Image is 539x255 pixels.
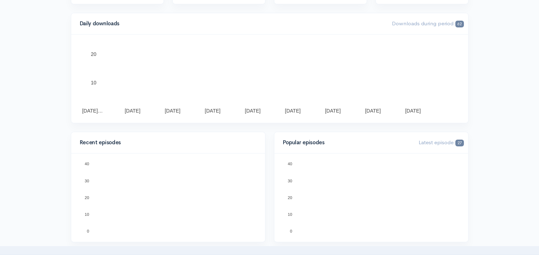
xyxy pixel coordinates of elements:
svg: A chart. [80,43,460,114]
text: [DATE] [405,108,421,114]
text: 10 [287,212,292,217]
text: Youn...) [221,74,238,80]
text: 20 [84,196,89,200]
text: [DATE] [165,108,180,114]
text: Ep. 2 [404,186,413,191]
text: ([PERSON_NAME] [208,67,251,73]
text: 0 [87,229,89,233]
text: [DATE] [325,108,341,114]
text: Ep. 1 [329,173,338,177]
text: [DATE] [204,108,220,114]
text: [DATE] [124,108,140,114]
text: 30 [84,178,89,183]
text: Ep. 2 [224,59,235,65]
text: 20 [287,196,292,200]
span: Latest episode: [419,139,463,146]
text: 40 [287,162,292,166]
span: 27 [455,140,463,146]
text: [DATE] [245,108,260,114]
text: 10 [91,80,97,85]
text: [DATE] [285,108,300,114]
h4: Recent episodes [80,140,252,146]
text: [DATE] [365,108,380,114]
h4: Popular episodes [283,140,410,146]
span: Downloads during period: [392,20,463,27]
svg: A chart. [80,162,256,233]
svg: A chart. [283,162,460,233]
text: [DATE]… [82,108,103,114]
h4: Daily downloads [80,21,384,27]
text: Ep. 1 [201,173,210,177]
text: 30 [287,178,292,183]
text: 0 [290,229,292,233]
text: 10 [84,212,89,217]
text: 40 [84,162,89,166]
text: Ep. 2 [126,186,135,191]
text: 20 [91,51,97,57]
span: 62 [455,21,463,27]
